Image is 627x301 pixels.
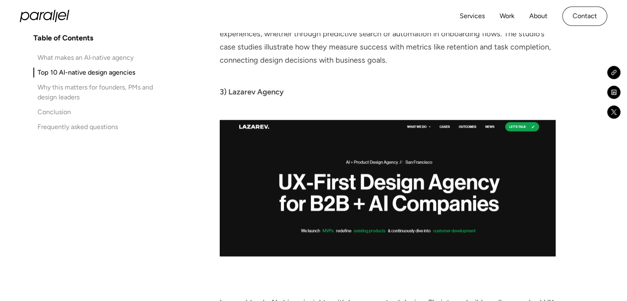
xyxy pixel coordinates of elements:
a: Contact [562,7,607,26]
div: ‍Why this matters for founders, PMs and design leaders [38,82,164,102]
div: Conclusion [38,107,71,117]
div: Top 10 AI-native design agencies [38,68,135,78]
a: home [20,10,69,22]
h4: Table of Contents [33,33,93,43]
p: is known for deep research and data‑driven UX design. Their B2B and SaaS projects often involve c... [220,1,555,80]
div: What makes an AI‑native agency [38,53,134,63]
a: ‍Why this matters for founders, PMs and design leaders [33,82,164,102]
img: Lazarev Agency [220,120,555,256]
a: What makes an AI‑native agency [33,53,164,63]
a: Top 10 AI-native design agencies [33,68,164,78]
a: Services [460,10,485,22]
a: About [529,10,547,22]
a: Work [500,10,514,22]
strong: 3) Lazarev Agency [220,87,284,96]
div: Frequently asked questions [38,122,118,132]
a: Conclusion [33,107,164,117]
a: Frequently asked questions [33,122,164,132]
